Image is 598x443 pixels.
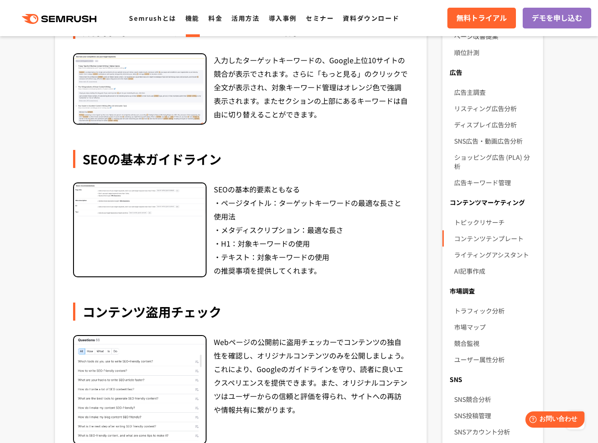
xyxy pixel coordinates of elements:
[454,247,536,263] a: ライティングアシスタント
[454,44,536,61] a: 順位計測
[454,319,536,335] a: 市場マップ
[442,371,543,387] div: SNS
[73,303,409,321] div: コンテンツ盗用チェック
[454,407,536,424] a: SNS投稿管理
[456,12,507,24] span: 無料トライアル
[532,12,582,24] span: デモを申し込む
[454,335,536,351] a: 競合監視
[214,182,409,277] div: SEOの基本的要素ともなる ・ページタイトル：ターゲットキーワードの最適な長さと使用法 ・メタディスクリプション：最適な長さ ・H1：対象キーワードの使用 ・テキスト：対象キーワードの使用 の推...
[454,214,536,230] a: トピックリサーチ
[454,174,536,191] a: 広告キーワード管理
[523,8,591,28] a: デモを申し込む
[343,14,399,23] a: 資料ダウンロード
[74,183,206,216] img: SEOの基本ガイドライン
[454,84,536,100] a: 広告主調査
[454,263,536,279] a: AI記事作成
[214,53,409,125] div: 入力したターゲットキーワードの、Google上位10サイトの競合が表示でされます。さらに「もっと見る」のクリックで全文が表示され、対象キーワード管理はオレンジ色で強調表示されます。またセクション...
[454,100,536,117] a: リスティング広告分析
[442,194,543,210] div: コンテンツマーケティング
[208,14,222,23] a: 料金
[73,150,409,168] div: SEOの基本ガイドライン
[454,424,536,440] a: SNSアカウント分析
[454,149,536,174] a: ショッピング広告 (PLA) 分析
[454,351,536,368] a: ユーザー属性分析
[518,408,588,433] iframe: Help widget launcher
[74,54,206,124] img: 競合他社のターゲットキーワードを調査
[442,283,543,299] div: 市場調査
[454,230,536,247] a: コンテンツテンプレート
[269,14,297,23] a: 導入事例
[454,133,536,149] a: SNS広告・動画広告分析
[185,14,199,23] a: 機能
[454,391,536,407] a: SNS競合分析
[306,14,334,23] a: セミナー
[442,64,543,80] div: 広告
[447,8,516,28] a: 無料トライアル
[231,14,259,23] a: 活用方法
[129,14,176,23] a: Semrushとは
[454,117,536,133] a: ディスプレイ広告分析
[454,303,536,319] a: トラフィック分析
